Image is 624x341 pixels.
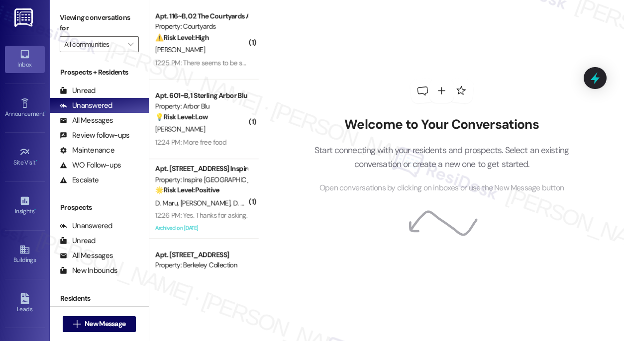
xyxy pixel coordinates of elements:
[155,21,247,32] div: Property: Courtyards
[181,198,233,207] span: [PERSON_NAME]
[155,58,287,67] div: 12:25 PM: There seems to be some Wifi issues
[60,85,96,96] div: Unread
[60,115,113,126] div: All Messages
[155,101,247,111] div: Property: Arbor Blu
[5,192,45,219] a: Insights •
[5,144,45,170] a: Site Visit •
[155,112,208,121] strong: 💡 Risk Level: Low
[155,45,205,54] span: [PERSON_NAME]
[155,185,219,194] strong: 🌟 Risk Level: Positive
[155,260,247,270] div: Property: Berkeley Collection
[64,36,123,52] input: All communities
[34,206,36,213] span: •
[155,174,247,185] div: Property: Inspire [GEOGRAPHIC_DATA]
[155,11,247,21] div: Apt. 116~B, 02 The Courtyards Apartments
[155,250,247,260] div: Apt. [STREET_ADDRESS]
[60,100,112,111] div: Unanswered
[300,143,584,171] p: Start connecting with your residents and prospects. Select an existing conversation or create a n...
[60,145,114,156] div: Maintenance
[50,202,149,213] div: Prospects
[5,241,45,268] a: Buildings
[60,265,117,276] div: New Inbounds
[36,158,37,165] span: •
[14,8,35,27] img: ResiDesk Logo
[155,125,205,134] span: [PERSON_NAME]
[60,175,99,185] div: Escalate
[128,40,133,48] i: 
[85,319,125,329] span: New Message
[73,320,81,328] i: 
[63,316,136,332] button: New Message
[60,130,129,141] div: Review follow-ups
[60,251,113,261] div: All Messages
[60,221,112,231] div: Unanswered
[300,117,584,133] h2: Welcome to Your Conversations
[233,198,255,207] span: D. Maru
[155,164,247,174] div: Apt. [STREET_ADDRESS] Inspire Homes [GEOGRAPHIC_DATA]
[60,236,96,246] div: Unread
[155,138,226,147] div: 12:24 PM: More free food
[319,182,564,194] span: Open conversations by clicking on inboxes or use the New Message button
[155,33,209,42] strong: ⚠️ Risk Level: High
[44,109,46,116] span: •
[50,67,149,78] div: Prospects + Residents
[60,160,121,170] div: WO Follow-ups
[50,293,149,304] div: Residents
[155,198,181,207] span: D. Maru
[60,10,139,36] label: Viewing conversations for
[5,290,45,317] a: Leads
[155,90,247,101] div: Apt. 601~B, 1 Sterling Arbor Blu
[155,211,247,220] div: 12:26 PM: Yes. Thanks for asking.
[154,222,248,234] div: Archived on [DATE]
[5,46,45,73] a: Inbox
